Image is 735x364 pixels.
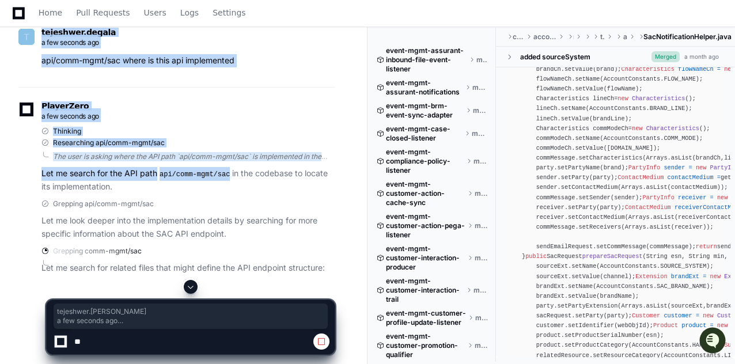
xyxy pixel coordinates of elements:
[600,32,605,41] span: tracfone
[41,28,116,37] span: tejeshwer.degala
[625,204,671,211] span: ContactMedium
[144,9,166,16] span: Users
[41,112,99,120] span: a few seconds ago
[115,211,139,219] span: Pylon
[724,66,734,73] span: new
[105,185,129,194] span: [DATE]
[386,147,464,175] span: event-mgmt-compliance-policy-listener
[81,210,139,219] a: Powered byPylon
[52,85,189,97] div: Start new chat
[52,97,180,106] div: We're offline, but we'll be back soon!
[12,85,32,106] img: 1756235613930-3d25f9e4-fa56-45dd-b3ad-e072dfbd1548
[642,194,674,201] span: PartyInfo
[98,185,103,194] span: •
[386,244,465,272] span: event-mgmt-customer-interaction-producer
[635,273,667,280] span: Extension
[475,189,488,198] span: master
[53,127,81,136] span: Thinking
[386,276,464,304] span: event-mgmt-customer-interaction-trail
[476,55,488,65] span: master
[632,95,685,102] span: Characteristics
[12,174,30,192] img: Tejeshwer Degala
[696,164,706,171] span: new
[520,52,590,62] div: added sourceSystem
[386,180,465,207] span: event-mgmt-customer-action-cache-sync
[12,125,77,134] div: Past conversations
[475,221,487,230] span: master
[53,199,154,208] span: Grepping api/comm-mgmt/sac
[386,46,467,74] span: event-mgmt-assurant-inbound-file-event-listener
[696,243,717,250] span: return
[582,253,643,260] span: prepareSacRequest
[12,11,35,34] img: PlayerZero
[643,32,732,41] span: SacNotificationHelper.java
[180,9,199,16] span: Logs
[632,125,642,132] span: new
[475,253,487,263] span: master
[710,273,721,280] span: new
[717,194,728,201] span: new
[41,103,89,109] span: PlayerZero
[623,32,627,41] span: account
[36,185,96,194] span: Tejeshwer Degala
[664,164,685,171] span: sender
[41,167,335,194] p: Let me search for the API path in the codebase to locate its implementation.
[533,32,556,41] span: account-core-services
[717,66,721,73] span: =
[473,106,487,115] span: master
[525,253,547,260] span: public
[386,101,464,120] span: event-mgmt-brm-event-sync-adapter
[386,212,465,240] span: event-mgmt-customer-action-pega-listener
[386,124,463,143] span: event-mgmt-case-closed-listener
[39,9,62,16] span: Home
[76,9,130,16] span: Pull Requests
[671,273,699,280] span: brandExt
[717,174,721,181] span: =
[12,45,210,64] div: Welcome
[621,66,674,73] span: Characteristics
[36,154,96,163] span: Tejeshwer Degala
[678,66,714,73] span: flowNameCh
[678,194,706,201] span: receiver
[41,214,335,241] p: Let me look deeper into the implementation details by searching for more specific information abo...
[41,38,99,47] span: a few seconds ago
[513,32,525,41] span: core-services
[473,157,487,166] span: master
[12,143,30,161] img: Tejeshwer Degala
[689,164,692,171] span: =
[651,51,680,62] span: Merged
[41,261,335,275] p: Let me search for related files that might define the API endpoint structure:
[617,95,628,102] span: new
[53,138,165,147] span: Researching api/comm-mgmt/sac
[53,247,142,256] span: Grepping comm-mgmt/sac
[196,89,210,103] button: Start new chat
[710,194,714,201] span: =
[179,123,210,136] button: See all
[18,29,35,45] img: ACg8ocL-P3SnoSMinE6cJ4KuvimZdrZkjavFcOgZl8SznIp-YIbKyw=s96-c
[617,174,664,181] span: ContactMedium
[98,154,103,163] span: •
[472,83,488,92] span: master
[698,326,729,357] iframe: Open customer support
[646,125,699,132] span: Characteristics
[41,54,335,67] p: api/comm-mgmt/sac where is this api implemented
[684,52,719,61] div: a month ago
[57,307,324,325] span: tejeshwer.[PERSON_NAME] a few seconds ago api/comm-mgmt/sac where is this api implemented PlayerZ...
[386,78,463,97] span: event-mgmt-assurant-notifications
[105,154,129,163] span: [DATE]
[157,169,232,180] code: api/comm-mgmt/sac
[668,174,714,181] span: contactMedium
[213,9,245,16] span: Settings
[628,164,660,171] span: PartyInfo
[24,85,45,106] img: 7521149027303_d2c55a7ec3fe4098c2f6_72.png
[53,152,335,161] div: The user is asking where the API path `api/comm-mgmt/sac` is implemented in the codebase. To find...
[472,129,487,138] span: master
[703,273,706,280] span: =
